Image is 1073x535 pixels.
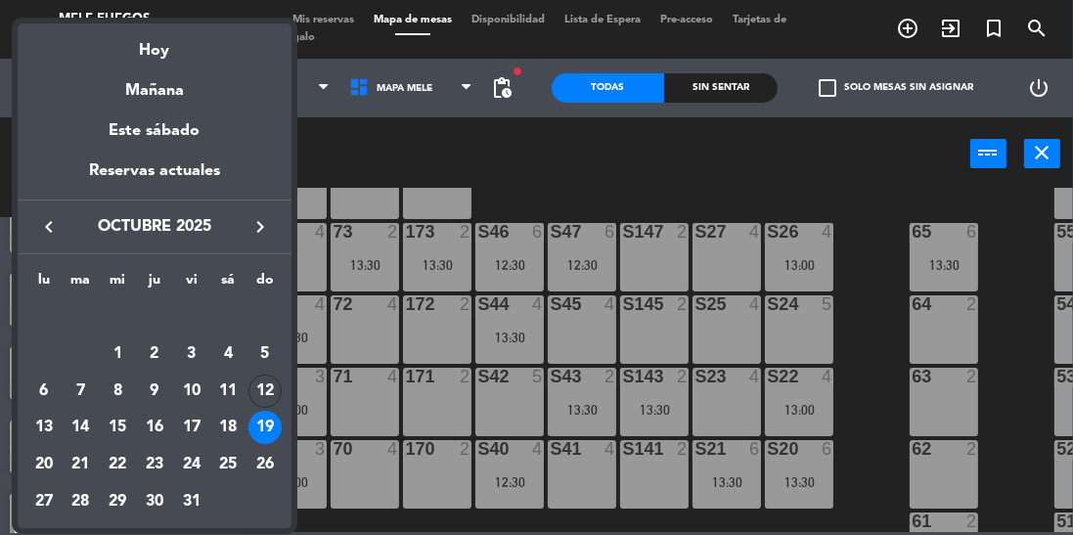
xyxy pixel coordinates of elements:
div: 4 [211,337,245,371]
div: 10 [175,375,208,408]
button: keyboard_arrow_right [243,214,278,240]
div: 17 [175,411,208,444]
td: 29 de octubre de 2025 [99,483,136,520]
th: jueves [136,269,173,299]
td: 31 de octubre de 2025 [173,483,210,520]
td: 10 de octubre de 2025 [173,373,210,410]
div: Reservas actuales [18,158,291,199]
div: 25 [211,448,245,481]
td: 23 de octubre de 2025 [136,446,173,483]
div: Mañana [18,64,291,104]
td: 6 de octubre de 2025 [25,373,63,410]
i: keyboard_arrow_right [248,215,272,239]
button: keyboard_arrow_left [31,214,67,240]
th: viernes [173,269,210,299]
div: 13 [27,411,61,444]
div: 19 [248,411,282,444]
div: 29 [101,485,134,518]
td: 12 de octubre de 2025 [246,373,284,410]
div: 15 [101,411,134,444]
th: miércoles [99,269,136,299]
div: 6 [27,375,61,408]
div: 26 [248,448,282,481]
th: lunes [25,269,63,299]
div: 5 [248,337,282,371]
td: OCT. [25,299,284,336]
div: Hoy [18,23,291,64]
div: 1 [101,337,134,371]
td: 21 de octubre de 2025 [63,446,100,483]
div: 3 [175,337,208,371]
td: 7 de octubre de 2025 [63,373,100,410]
td: 15 de octubre de 2025 [99,410,136,447]
td: 2 de octubre de 2025 [136,335,173,373]
div: 12 [248,375,282,408]
div: 20 [27,448,61,481]
th: sábado [209,269,246,299]
div: 2 [138,337,171,371]
td: 18 de octubre de 2025 [209,410,246,447]
div: 31 [175,485,208,518]
td: 3 de octubre de 2025 [173,335,210,373]
div: 27 [27,485,61,518]
td: 30 de octubre de 2025 [136,483,173,520]
td: 5 de octubre de 2025 [246,335,284,373]
div: 21 [65,448,98,481]
div: 9 [138,375,171,408]
th: domingo [246,269,284,299]
span: octubre 2025 [67,214,243,240]
td: 19 de octubre de 2025 [246,410,284,447]
div: 11 [211,375,245,408]
td: 4 de octubre de 2025 [209,335,246,373]
td: 13 de octubre de 2025 [25,410,63,447]
td: 8 de octubre de 2025 [99,373,136,410]
div: 30 [138,485,171,518]
td: 28 de octubre de 2025 [63,483,100,520]
td: 22 de octubre de 2025 [99,446,136,483]
td: 11 de octubre de 2025 [209,373,246,410]
td: 9 de octubre de 2025 [136,373,173,410]
div: 14 [65,411,98,444]
i: keyboard_arrow_left [37,215,61,239]
td: 20 de octubre de 2025 [25,446,63,483]
div: Este sábado [18,104,291,158]
div: 18 [211,411,245,444]
td: 17 de octubre de 2025 [173,410,210,447]
td: 27 de octubre de 2025 [25,483,63,520]
td: 14 de octubre de 2025 [63,410,100,447]
div: 16 [138,411,171,444]
div: 28 [65,485,98,518]
td: 24 de octubre de 2025 [173,446,210,483]
div: 24 [175,448,208,481]
td: 1 de octubre de 2025 [99,335,136,373]
div: 23 [138,448,171,481]
th: martes [63,269,100,299]
div: 7 [65,375,98,408]
div: 22 [101,448,134,481]
td: 16 de octubre de 2025 [136,410,173,447]
td: 25 de octubre de 2025 [209,446,246,483]
td: 26 de octubre de 2025 [246,446,284,483]
div: 8 [101,375,134,408]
